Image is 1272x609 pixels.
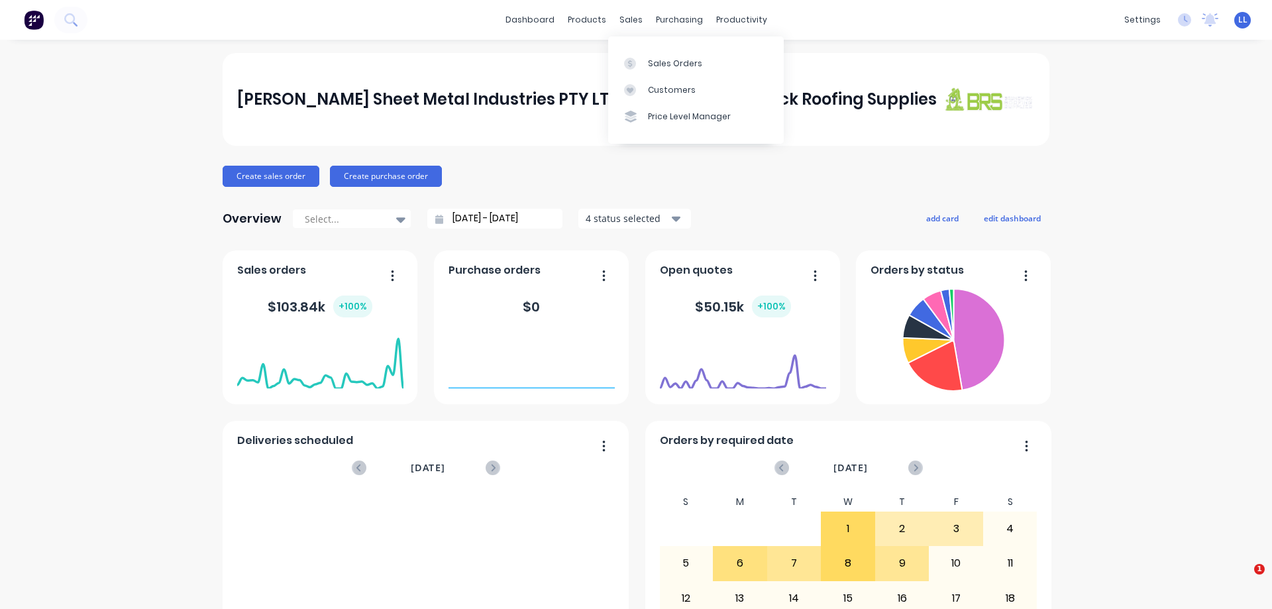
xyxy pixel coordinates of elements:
span: [DATE] [411,461,445,475]
div: 1 [821,512,874,545]
img: J A Sheet Metal Industries PTY LTD trading as Brunswick Roofing Supplies [942,87,1035,111]
a: Price Level Manager [608,103,784,130]
div: W [821,492,875,512]
a: dashboard [499,10,561,30]
div: 11 [984,547,1037,580]
span: 1 [1254,564,1265,575]
div: productivity [710,10,774,30]
a: Sales Orders [608,50,784,76]
span: Deliveries scheduled [237,433,353,449]
div: settings [1118,10,1167,30]
span: Open quotes [660,262,733,278]
div: 4 [984,512,1037,545]
div: + 100 % [752,296,791,317]
div: + 100 % [333,296,372,317]
div: 8 [821,547,874,580]
button: add card [918,209,967,227]
span: Purchase orders [449,262,541,278]
div: M [713,492,767,512]
button: 4 status selected [578,209,691,229]
div: 5 [660,547,713,580]
span: Orders by status [871,262,964,278]
div: 2 [876,512,929,545]
img: Factory [24,10,44,30]
div: purchasing [649,10,710,30]
div: S [983,492,1037,512]
span: Sales orders [237,262,306,278]
div: sales [613,10,649,30]
div: 4 status selected [586,211,669,225]
div: $ 0 [523,297,540,317]
button: Create sales order [223,166,319,187]
div: 10 [929,547,982,580]
div: Price Level Manager [648,111,731,123]
div: Sales Orders [648,58,702,70]
div: Customers [648,84,696,96]
div: 3 [929,512,982,545]
div: products [561,10,613,30]
div: 7 [768,547,821,580]
a: Customers [608,77,784,103]
div: [PERSON_NAME] Sheet Metal Industries PTY LTD trading as Brunswick Roofing Supplies [237,86,937,113]
span: LL [1238,14,1247,26]
div: T [875,492,929,512]
div: $ 103.84k [268,296,372,317]
div: 9 [876,547,929,580]
div: Overview [223,205,282,232]
span: [DATE] [833,461,868,475]
button: edit dashboard [975,209,1049,227]
div: 6 [714,547,767,580]
div: T [767,492,821,512]
div: S [659,492,714,512]
div: $ 50.15k [695,296,791,317]
div: F [929,492,983,512]
button: Create purchase order [330,166,442,187]
iframe: Intercom live chat [1227,564,1259,596]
